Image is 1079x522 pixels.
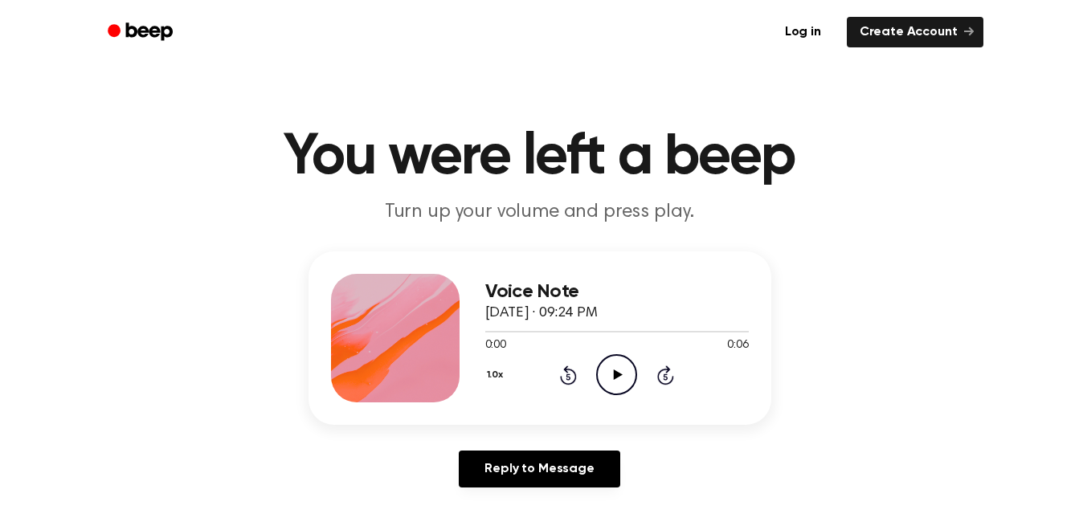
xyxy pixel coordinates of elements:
p: Turn up your volume and press play. [231,199,848,226]
a: Reply to Message [459,451,619,487]
a: Beep [96,17,187,48]
a: Create Account [847,17,983,47]
span: [DATE] · 09:24 PM [485,306,598,320]
a: Log in [769,14,837,51]
h1: You were left a beep [129,128,951,186]
button: 1.0x [485,361,509,389]
span: 0:00 [485,337,506,354]
span: 0:06 [727,337,748,354]
h3: Voice Note [485,281,749,303]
